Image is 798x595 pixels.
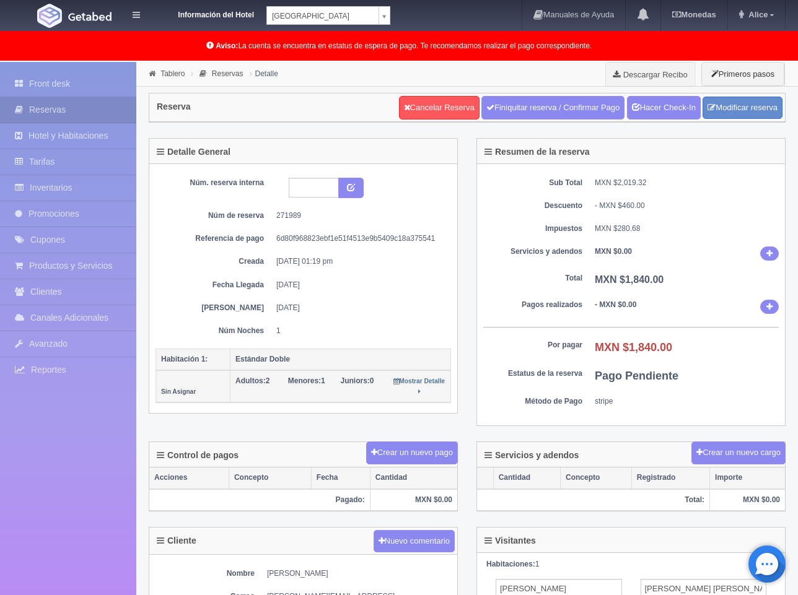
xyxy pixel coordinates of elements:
[595,224,779,234] dd: MXN $280.68
[393,378,445,395] small: Mostrar Detalle
[710,467,785,489] th: Importe
[484,536,536,545] h4: Visitantes
[276,211,442,221] dd: 271989
[393,376,445,396] a: Mostrar Detalle
[595,201,779,211] div: - MXN $460.00
[483,201,582,211] dt: Descuento
[157,147,230,157] h4: Detalle General
[483,396,582,407] dt: Método de Pago
[561,467,632,489] th: Concepto
[230,349,451,370] th: Estándar Doble
[267,568,451,579] dd: [PERSON_NAME]
[276,326,442,336] dd: 1
[483,246,582,257] dt: Servicios y adendos
[366,441,458,464] button: Crear un nuevo pago
[370,467,457,489] th: Cantidad
[486,560,535,568] strong: Habitaciones:
[165,280,264,290] dt: Fecha Llegada
[483,300,582,310] dt: Pagos realizados
[247,67,281,79] li: Detalle
[155,6,254,20] dt: Información del Hotel
[483,340,582,350] dt: Por pagar
[481,96,625,119] a: Finiquitar reserva / Confirmar Pago
[276,233,442,244] dd: 6d80f968823ebf1e51f4513e9b5409c18a375541
[703,97,783,119] a: Modificar reserva
[288,376,325,385] span: 1
[149,489,370,511] th: Pagado:
[486,559,776,570] div: 1
[631,467,709,489] th: Registrado
[672,10,716,19] b: Monedas
[710,489,785,511] th: MXN $0.00
[235,376,266,385] strong: Adultos:
[157,102,191,111] h4: Reserva
[595,178,779,188] dd: MXN $2,019.32
[606,62,695,87] a: Descargar Recibo
[595,247,632,256] b: MXN $0.00
[165,211,264,221] dt: Núm de reserva
[276,280,442,290] dd: [DATE]
[229,467,311,489] th: Concepto
[484,147,590,157] h4: Resumen de la reserva
[374,530,455,553] button: Nuevo comentario
[483,273,582,284] dt: Total
[493,467,560,489] th: Cantidad
[483,368,582,379] dt: Estatus de la reserva
[160,69,185,78] a: Tablero
[165,256,264,267] dt: Creada
[161,355,208,363] b: Habitación 1:
[484,451,579,460] h4: Servicios y adendos
[276,256,442,267] dd: [DATE] 01:19 pm
[595,370,678,382] b: Pago Pendiente
[165,303,264,313] dt: [PERSON_NAME]
[288,376,321,385] strong: Menores:
[745,10,768,19] span: Alice
[483,224,582,234] dt: Impuestos
[161,388,196,395] small: Sin Asignar
[483,178,582,188] dt: Sub Total
[157,536,196,545] h4: Cliente
[311,467,370,489] th: Fecha
[595,274,664,285] b: MXN $1,840.00
[341,376,370,385] strong: Juniors:
[37,4,62,28] img: Getabed
[627,96,701,119] a: Hacer Check-In
[276,303,442,313] dd: [DATE]
[68,12,112,21] img: Getabed
[235,376,270,385] span: 2
[165,233,264,244] dt: Referencia de pago
[212,69,243,78] a: Reservas
[595,396,779,407] dd: stripe
[477,489,710,511] th: Total:
[370,489,457,511] th: MXN $0.00
[165,326,264,336] dt: Núm Noches
[701,62,784,86] button: Primeros pasos
[266,6,390,25] a: [GEOGRAPHIC_DATA]
[157,451,239,460] h4: Control de pagos
[165,178,264,188] dt: Núm. reserva interna
[595,341,672,354] b: MXN $1,840.00
[595,300,636,309] b: - MXN $0.00
[156,568,255,579] dt: Nombre
[691,441,786,464] button: Crear un nuevo cargo
[341,376,374,385] span: 0
[272,7,374,25] span: [GEOGRAPHIC_DATA]
[149,467,229,489] th: Acciones
[399,96,480,119] a: Cancelar Reserva
[216,41,238,50] b: Aviso:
